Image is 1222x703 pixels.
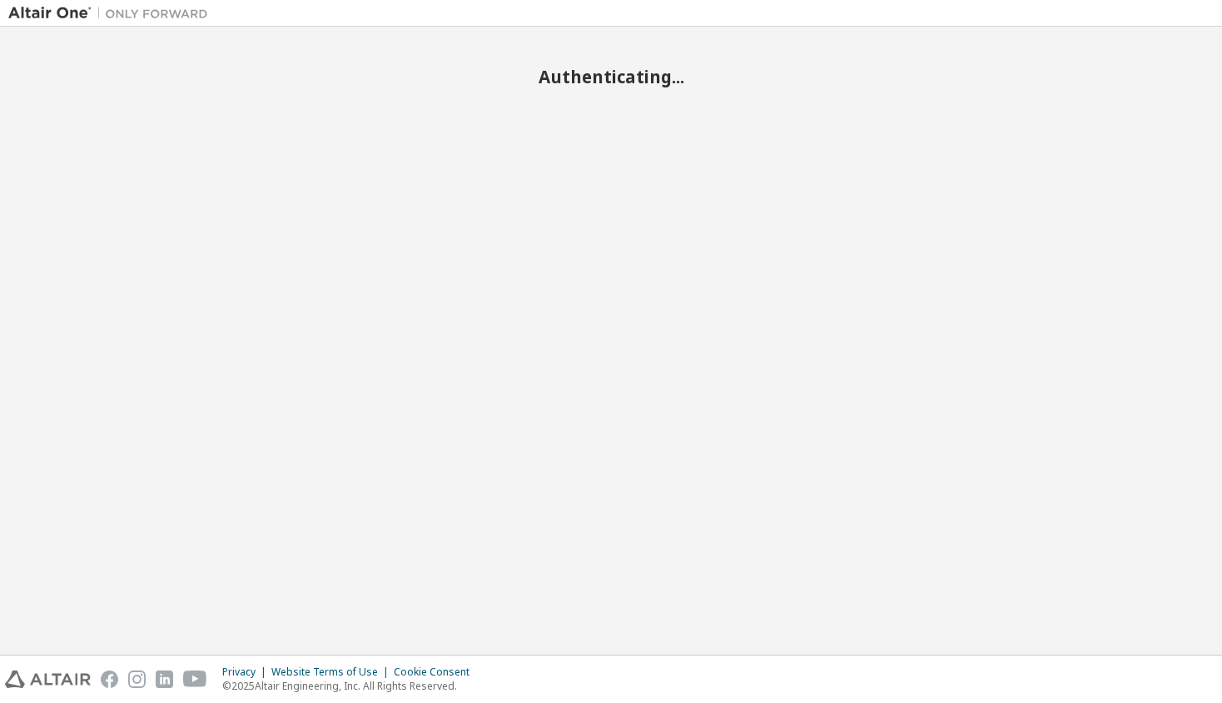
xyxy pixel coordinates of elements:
p: © 2025 Altair Engineering, Inc. All Rights Reserved. [222,679,479,693]
img: linkedin.svg [156,671,173,688]
div: Cookie Consent [394,666,479,679]
img: Altair One [8,5,216,22]
img: youtube.svg [183,671,207,688]
div: Privacy [222,666,271,679]
h2: Authenticating... [8,66,1214,87]
div: Website Terms of Use [271,666,394,679]
img: altair_logo.svg [5,671,91,688]
img: instagram.svg [128,671,146,688]
img: facebook.svg [101,671,118,688]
